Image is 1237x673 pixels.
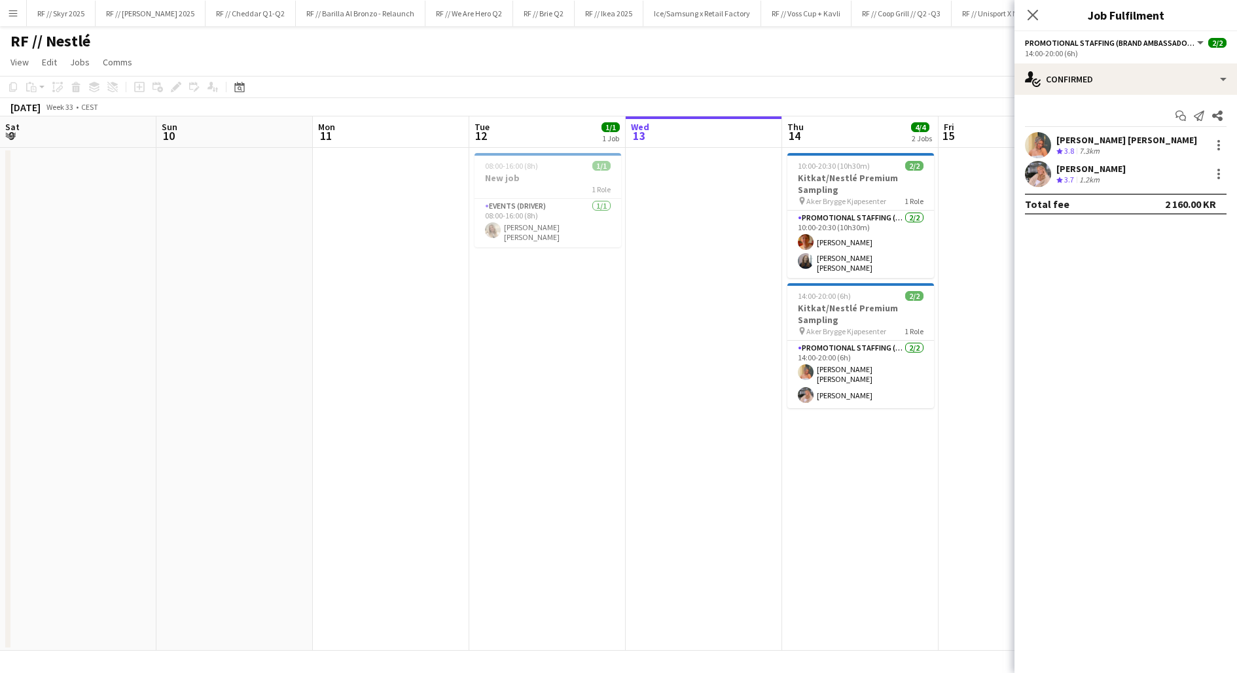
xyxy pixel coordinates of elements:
button: RF // Skyr 2025 [27,1,96,26]
h3: Kitkat/Nestlé Premium Sampling [787,302,934,326]
h1: RF // Nestlé [10,31,90,51]
span: Jobs [70,56,90,68]
span: 10:00-20:30 (10h30m) [798,161,870,171]
div: 2 160.00 KR [1165,198,1216,211]
div: 14:00-20:00 (6h) [1025,48,1227,58]
app-card-role: Events (Driver)1/108:00-16:00 (8h)[PERSON_NAME] [PERSON_NAME] [475,199,621,247]
button: Ice/Samsung x Retail Factory [643,1,761,26]
span: 12 [473,128,490,143]
a: Comms [98,54,137,71]
span: 15 [942,128,954,143]
app-job-card: 08:00-16:00 (8h)1/1New job1 RoleEvents (Driver)1/108:00-16:00 (8h)[PERSON_NAME] [PERSON_NAME] [475,153,621,247]
button: RF // Unisport X Nike Ready 2 Play [952,1,1082,26]
a: Edit [37,54,62,71]
button: RF // Barilla Al Bronzo - Relaunch [296,1,425,26]
span: Edit [42,56,57,68]
app-job-card: 10:00-20:30 (10h30m)2/2Kitkat/Nestlé Premium Sampling Aker Brygge Kjøpesenter1 RolePromotional St... [787,153,934,278]
span: Aker Brygge Kjøpesenter [806,326,886,336]
h3: Job Fulfilment [1014,7,1237,24]
div: [DATE] [10,101,41,114]
span: 10 [160,128,177,143]
div: Total fee [1025,198,1069,211]
button: RF // Ikea 2025 [575,1,643,26]
div: Confirmed [1014,63,1237,95]
span: Sun [162,121,177,133]
span: Fri [944,121,954,133]
div: [PERSON_NAME] [PERSON_NAME] [1056,134,1197,146]
span: 9 [3,128,20,143]
span: 14:00-20:00 (6h) [798,291,851,301]
span: Sat [5,121,20,133]
span: Wed [631,121,649,133]
span: Mon [318,121,335,133]
div: 7.3km [1077,146,1102,157]
a: View [5,54,34,71]
div: CEST [81,102,98,112]
span: 1 Role [592,184,611,194]
button: Promotional Staffing (Brand Ambassadors) [1025,38,1206,48]
span: Promotional Staffing (Brand Ambassadors) [1025,38,1195,48]
span: 2/2 [905,291,923,301]
div: 1.2km [1077,175,1102,186]
span: 13 [629,128,649,143]
button: RF // Coop Grill // Q2 -Q3 [852,1,952,26]
span: 2/2 [905,161,923,171]
div: [PERSON_NAME] [1056,163,1126,175]
span: 3.7 [1064,175,1074,184]
span: 2/2 [1208,38,1227,48]
span: 4/4 [911,122,929,132]
app-job-card: 14:00-20:00 (6h)2/2Kitkat/Nestlé Premium Sampling Aker Brygge Kjøpesenter1 RolePromotional Staffi... [787,283,934,408]
div: 2 Jobs [912,133,932,143]
span: Comms [103,56,132,68]
app-card-role: Promotional Staffing (Brand Ambassadors)2/214:00-20:00 (6h)[PERSON_NAME] [PERSON_NAME][PERSON_NAME] [787,341,934,408]
span: Tue [475,121,490,133]
button: RF // We Are Hero Q2 [425,1,513,26]
span: Aker Brygge Kjøpesenter [806,196,886,206]
span: View [10,56,29,68]
h3: Kitkat/Nestlé Premium Sampling [787,172,934,196]
div: 1 Job [602,133,619,143]
button: RF // Brie Q2 [513,1,575,26]
span: 11 [316,128,335,143]
span: Thu [787,121,804,133]
a: Jobs [65,54,95,71]
span: Week 33 [43,102,76,112]
button: RF // Voss Cup + Kavli [761,1,852,26]
button: RF // Cheddar Q1-Q2 [206,1,296,26]
span: 3.8 [1064,146,1074,156]
app-card-role: Promotional Staffing (Brand Ambassadors)2/210:00-20:30 (10h30m)[PERSON_NAME][PERSON_NAME] [PERSON... [787,211,934,278]
span: 1 Role [905,196,923,206]
span: 1/1 [601,122,620,132]
span: 14 [785,128,804,143]
button: RF // [PERSON_NAME] 2025 [96,1,206,26]
span: 1/1 [592,161,611,171]
span: 1 Role [905,326,923,336]
h3: New job [475,172,621,184]
span: 08:00-16:00 (8h) [485,161,538,171]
